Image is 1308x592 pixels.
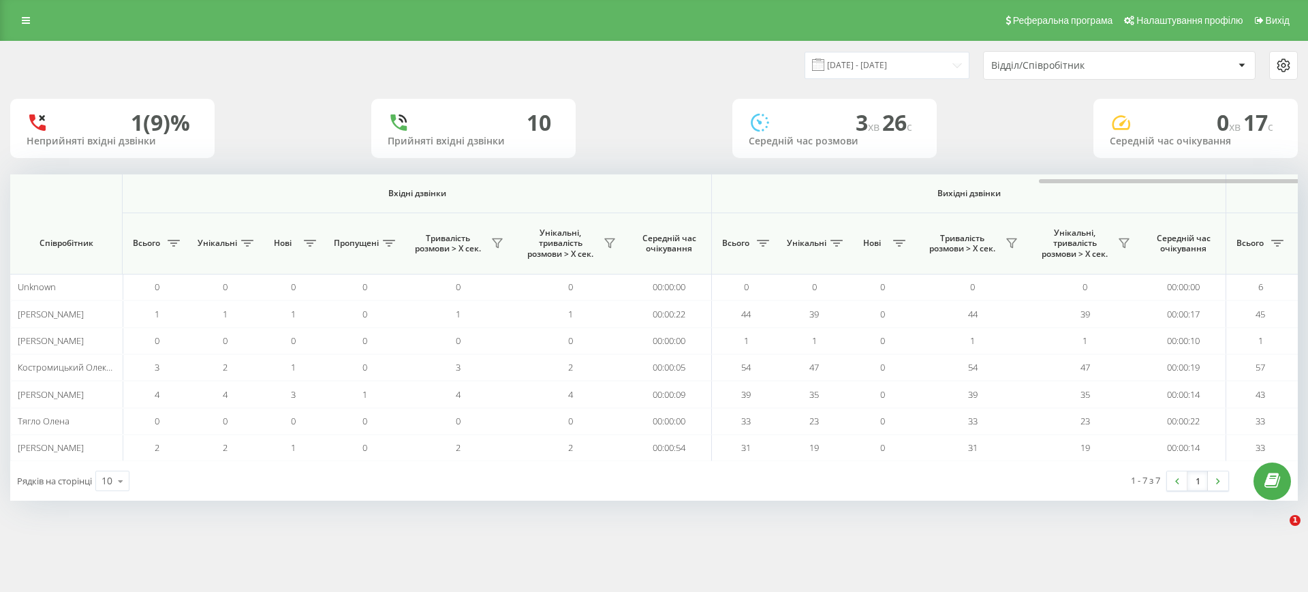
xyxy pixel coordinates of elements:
[291,361,296,373] span: 1
[1256,415,1265,427] span: 33
[362,281,367,293] span: 0
[744,281,749,293] span: 0
[741,441,751,454] span: 31
[291,441,296,454] span: 1
[1217,108,1243,137] span: 0
[456,441,461,454] span: 2
[18,361,131,373] span: Костромицький Олександр
[18,334,84,347] span: [PERSON_NAME]
[1080,361,1090,373] span: 47
[991,60,1154,72] div: Відділ/Співробітник
[1083,281,1087,293] span: 0
[18,441,84,454] span: [PERSON_NAME]
[1080,388,1090,401] span: 35
[223,334,228,347] span: 0
[627,274,712,300] td: 00:00:00
[568,334,573,347] span: 0
[968,361,978,373] span: 54
[1141,435,1226,461] td: 00:00:14
[18,388,84,401] span: [PERSON_NAME]
[27,136,198,147] div: Неприйняті вхідні дзвінки
[809,308,819,320] span: 39
[1151,233,1215,254] span: Середній час очікування
[22,238,110,249] span: Співробітник
[1268,119,1273,134] span: c
[291,388,296,401] span: 3
[868,119,882,134] span: хв
[1013,15,1113,26] span: Реферальна програма
[1229,119,1243,134] span: хв
[223,415,228,427] span: 0
[880,308,885,320] span: 0
[855,238,889,249] span: Нові
[568,308,573,320] span: 1
[1141,328,1226,354] td: 00:00:10
[1141,381,1226,407] td: 00:00:14
[1080,415,1090,427] span: 23
[882,108,912,137] span: 26
[744,334,749,347] span: 1
[155,361,159,373] span: 3
[223,361,228,373] span: 2
[970,281,975,293] span: 0
[456,415,461,427] span: 0
[223,441,228,454] span: 2
[155,308,159,320] span: 1
[744,188,1194,199] span: Вихідні дзвінки
[155,415,159,427] span: 0
[809,361,819,373] span: 47
[18,308,84,320] span: [PERSON_NAME]
[880,415,885,427] span: 0
[809,441,819,454] span: 19
[291,334,296,347] span: 0
[1136,15,1243,26] span: Налаштування профілю
[1256,361,1265,373] span: 57
[968,308,978,320] span: 44
[1233,238,1267,249] span: Всього
[741,388,751,401] span: 39
[1141,300,1226,327] td: 00:00:17
[568,361,573,373] span: 2
[1141,274,1226,300] td: 00:00:00
[334,238,379,249] span: Пропущені
[749,136,920,147] div: Середній час розмови
[362,361,367,373] span: 0
[1110,136,1281,147] div: Середній час очікування
[880,388,885,401] span: 0
[362,308,367,320] span: 0
[18,415,69,427] span: Тягло Олена
[719,238,753,249] span: Всього
[456,334,461,347] span: 0
[968,388,978,401] span: 39
[1262,515,1294,548] iframe: Intercom live chat
[456,308,461,320] span: 1
[158,188,676,199] span: Вхідні дзвінки
[131,110,190,136] div: 1 (9)%
[741,361,751,373] span: 54
[291,308,296,320] span: 1
[627,408,712,435] td: 00:00:00
[1131,473,1160,487] div: 1 - 7 з 7
[362,388,367,401] span: 1
[17,475,92,487] span: Рядків на сторінці
[787,238,826,249] span: Унікальні
[880,361,885,373] span: 0
[968,415,978,427] span: 33
[968,441,978,454] span: 31
[627,435,712,461] td: 00:00:54
[880,441,885,454] span: 0
[627,300,712,327] td: 00:00:22
[291,281,296,293] span: 0
[1256,441,1265,454] span: 33
[409,233,487,254] span: Тривалість розмови > Х сек.
[809,415,819,427] span: 23
[456,281,461,293] span: 0
[568,415,573,427] span: 0
[102,474,112,488] div: 10
[880,281,885,293] span: 0
[637,233,701,254] span: Середній час очікування
[223,281,228,293] span: 0
[155,388,159,401] span: 4
[155,334,159,347] span: 0
[291,415,296,427] span: 0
